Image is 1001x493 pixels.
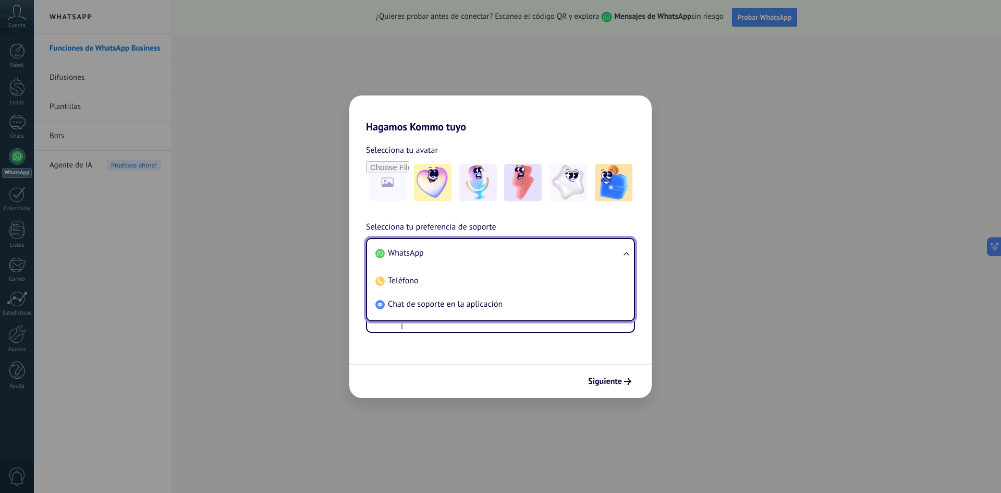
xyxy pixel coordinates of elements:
[366,221,496,234] span: Selecciona tu preferencia de soporte
[388,299,503,309] span: Chat de soporte en la aplicación
[595,164,632,201] img: -5.jpeg
[504,164,542,201] img: -3.jpeg
[588,378,622,385] span: Siguiente
[414,164,451,201] img: -1.jpeg
[349,95,652,133] h2: Hagamos Kommo tuyo
[388,275,419,286] span: Teléfono
[459,164,497,201] img: -2.jpeg
[388,248,424,258] span: WhatsApp
[583,372,636,390] button: Siguiente
[550,164,587,201] img: -4.jpeg
[366,143,438,157] span: Selecciona tu avatar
